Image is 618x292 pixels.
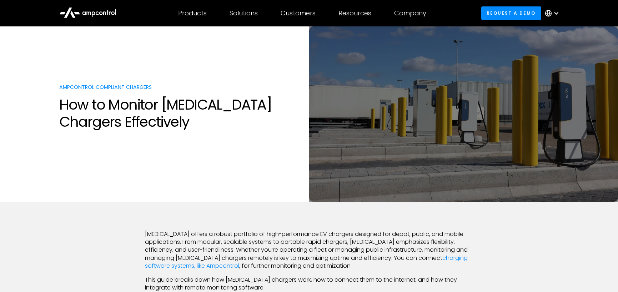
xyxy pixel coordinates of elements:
div: Company [394,9,426,17]
a: charging software systems, like Ampcontrol [145,254,468,270]
div: Solutions [230,9,258,17]
a: Request a demo [481,6,541,20]
div: Resources [338,9,371,17]
p: Ampcontrol compliant chargers [59,84,302,91]
h1: ‍How to Monitor [MEDICAL_DATA] Chargers Effectively [59,96,302,130]
div: Customers [281,9,316,17]
div: Products [178,9,207,17]
p: This guide breaks down how [MEDICAL_DATA] chargers work, how to connect them to the internet, and... [145,276,473,292]
p: [MEDICAL_DATA] offers a robust portfolio of high-performance EV chargers designed for depot, publ... [145,230,473,270]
